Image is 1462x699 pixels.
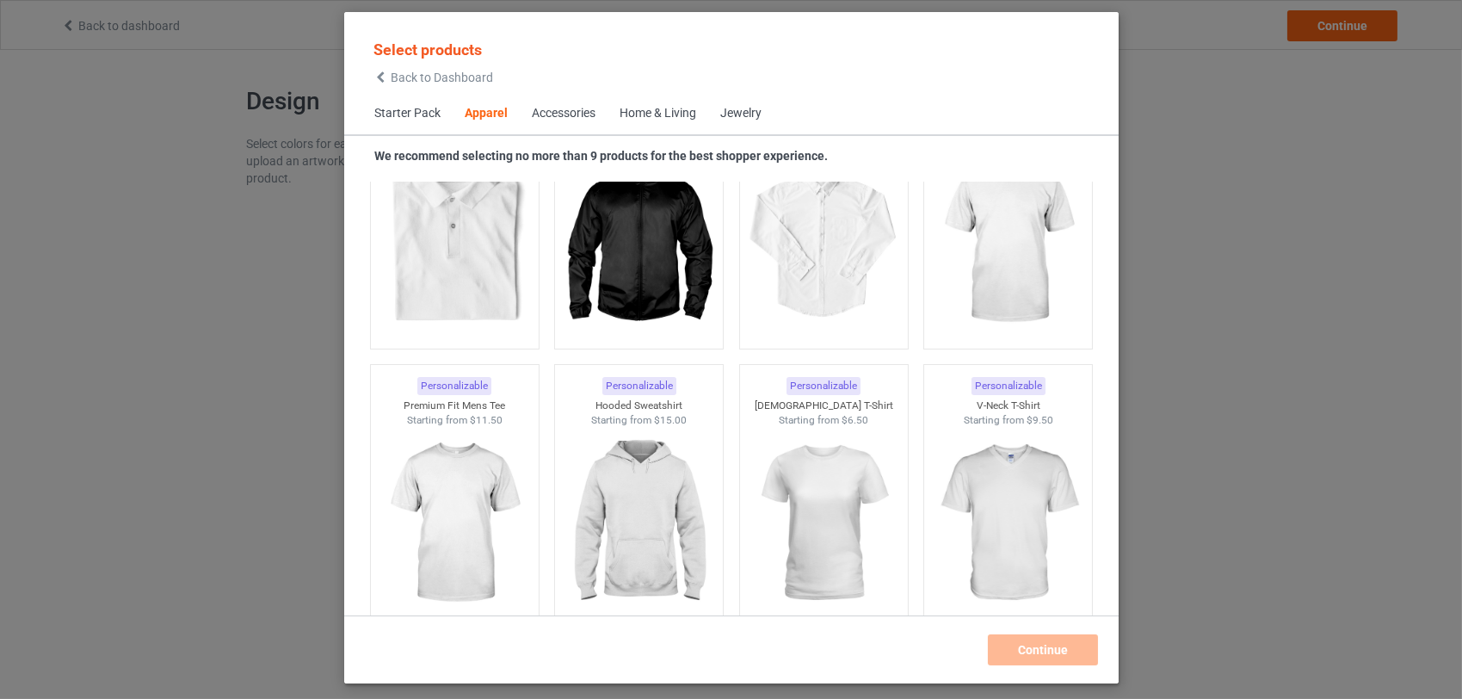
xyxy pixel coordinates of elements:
img: regular.jpg [562,427,716,620]
span: $11.50 [469,414,502,426]
div: Starting from [924,413,1092,428]
span: $9.50 [1026,414,1052,426]
div: Personalizable [417,377,491,395]
div: Personalizable [787,377,861,395]
strong: We recommend selecting no more than 9 products for the best shopper experience. [374,149,828,163]
div: Starting from [555,413,723,428]
div: Starting from [739,413,907,428]
span: Back to Dashboard [391,71,493,84]
span: Select products [373,40,482,59]
img: regular.jpg [377,427,531,620]
img: regular.jpg [746,147,900,340]
div: Premium Fit Mens Tee [370,399,538,413]
span: $6.50 [842,414,868,426]
div: Hooded Sweatshirt [555,399,723,413]
div: Jewelry [720,105,762,122]
div: Home & Living [620,105,696,122]
div: Personalizable [971,377,1045,395]
div: Apparel [465,105,508,122]
img: regular.jpg [746,427,900,620]
div: V-Neck T-Shirt [924,399,1092,413]
img: regular.jpg [377,147,531,340]
div: Accessories [532,105,595,122]
img: regular.jpg [931,427,1085,620]
div: Starting from [370,413,538,428]
span: $15.00 [654,414,687,426]
div: Personalizable [601,377,675,395]
img: regular.jpg [562,147,716,340]
span: Starter Pack [362,93,453,134]
div: [DEMOGRAPHIC_DATA] T-Shirt [739,399,907,413]
img: regular.jpg [931,147,1085,340]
